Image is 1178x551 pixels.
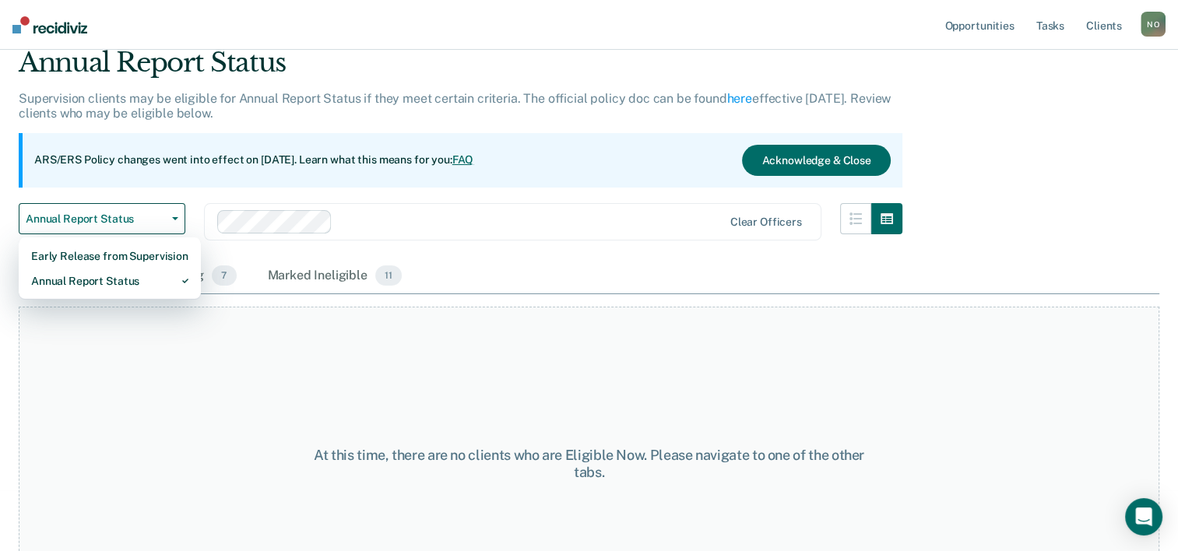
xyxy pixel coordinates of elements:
span: Annual Report Status [26,212,166,226]
img: Recidiviz [12,16,87,33]
div: Open Intercom Messenger [1125,498,1162,535]
button: Annual Report Status [19,203,185,234]
span: 11 [375,265,402,286]
a: here [727,91,752,106]
a: FAQ [452,153,474,166]
p: Supervision clients may be eligible for Annual Report Status if they meet certain criteria. The o... [19,91,891,121]
button: NO [1141,12,1166,37]
div: Marked Ineligible11 [265,259,405,293]
p: ARS/ERS Policy changes went into effect on [DATE]. Learn what this means for you: [34,153,473,168]
div: Clear officers [730,216,802,229]
span: 7 [212,265,236,286]
div: Annual Report Status [19,47,902,91]
div: At this time, there are no clients who are Eligible Now. Please navigate to one of the other tabs. [304,447,874,480]
div: Annual Report Status [31,268,188,293]
div: N O [1141,12,1166,37]
div: Early Release from Supervision [31,244,188,268]
button: Acknowledge & Close [742,145,890,176]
